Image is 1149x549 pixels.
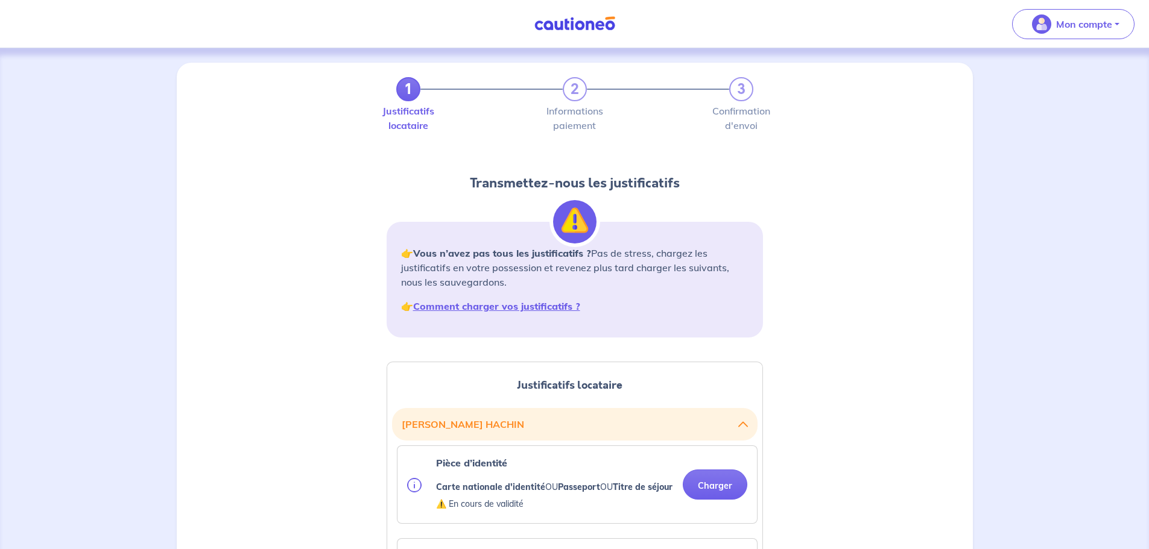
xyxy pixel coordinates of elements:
p: 👉 [401,299,749,313]
label: Confirmation d'envoi [729,106,753,130]
strong: Passeport [558,482,600,492]
div: categoryName: national-id, userCategory: cdi [397,445,758,524]
label: Informations paiement [563,106,587,130]
button: illu_account_valid_menu.svgMon compte [1012,9,1135,39]
img: Cautioneo [530,16,620,31]
p: ⚠️ En cours de validité [436,497,673,511]
button: [PERSON_NAME] HACHIN [402,413,748,436]
label: Justificatifs locataire [396,106,420,130]
p: Mon compte [1056,17,1112,31]
strong: Carte nationale d'identité [436,482,545,492]
img: info.svg [407,478,422,492]
span: Justificatifs locataire [517,377,622,393]
p: 👉 Pas de stress, chargez les justificatifs en votre possession et revenez plus tard charger les s... [401,246,749,289]
p: OU OU [436,480,673,494]
a: 1 [396,77,420,101]
h2: Transmettez-nous les justificatifs [387,174,763,193]
strong: Titre de séjour [613,482,673,492]
a: Comment charger vos justificatifs ? [413,300,580,312]
img: illu_alert.svg [553,200,597,243]
strong: Vous n’avez pas tous les justificatifs ? [413,247,591,259]
strong: Pièce d’identité [436,457,507,469]
button: Charger [683,469,747,500]
img: illu_account_valid_menu.svg [1032,14,1051,34]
